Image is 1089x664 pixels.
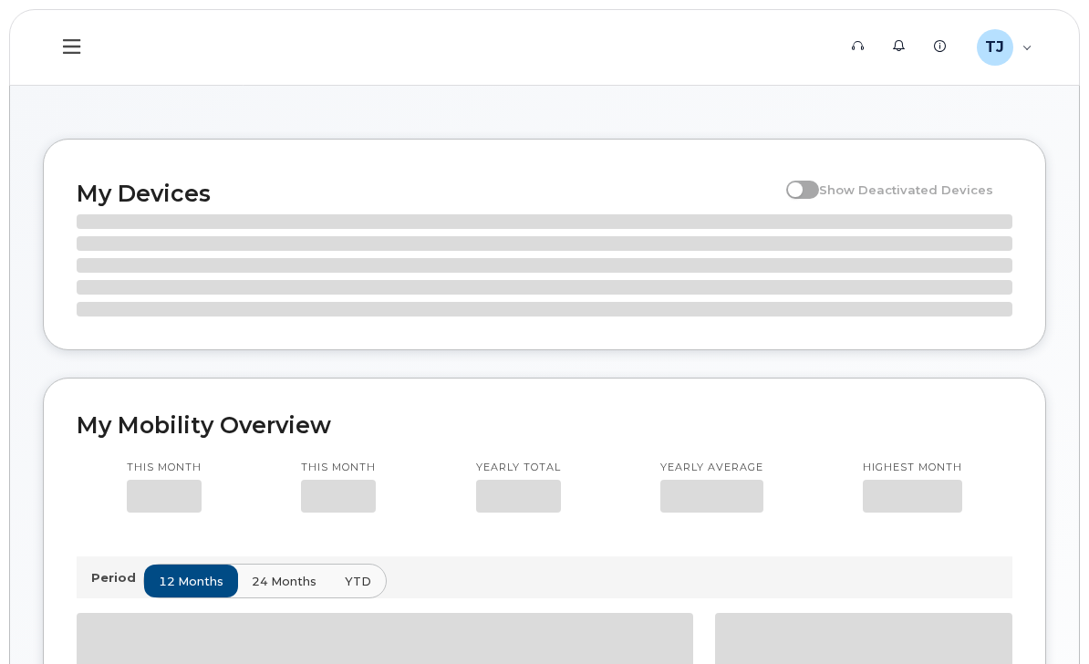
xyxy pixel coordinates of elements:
[345,573,371,590] span: YTD
[252,573,316,590] span: 24 months
[786,172,801,187] input: Show Deactivated Devices
[660,461,763,475] p: Yearly average
[77,411,1012,439] h2: My Mobility Overview
[863,461,962,475] p: Highest month
[301,461,376,475] p: This month
[476,461,561,475] p: Yearly total
[91,569,143,586] p: Period
[819,182,993,197] span: Show Deactivated Devices
[77,180,777,207] h2: My Devices
[127,461,202,475] p: This month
